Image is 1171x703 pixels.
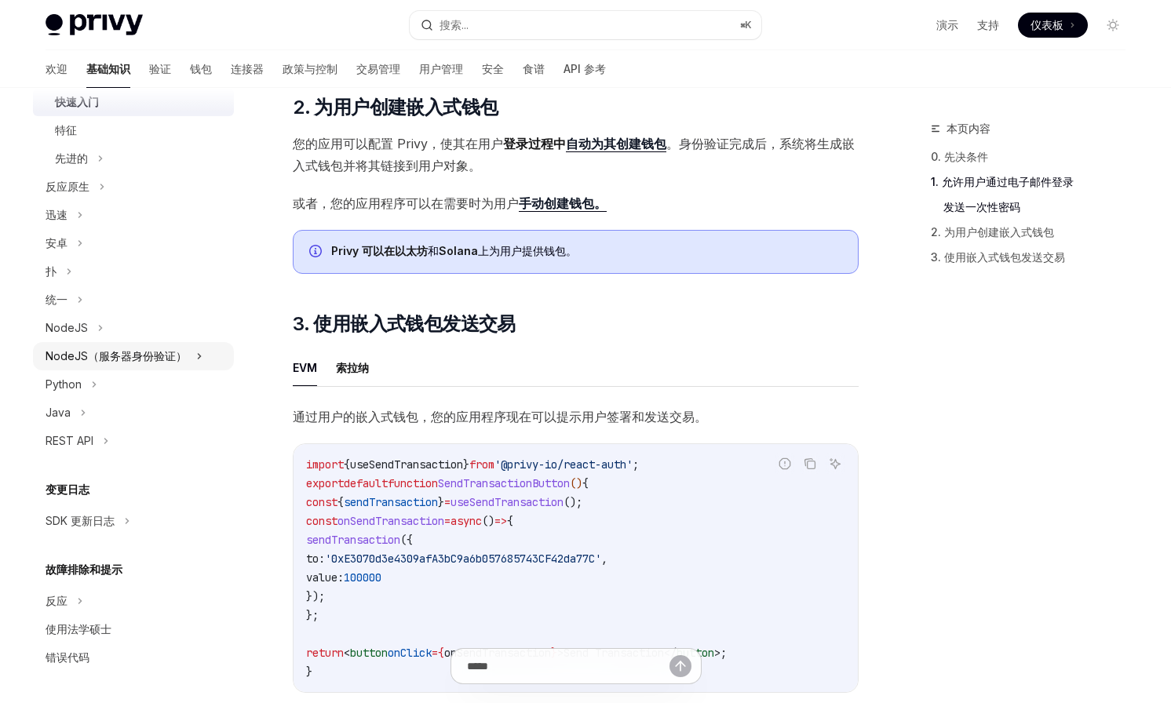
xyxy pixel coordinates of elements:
[306,476,344,490] span: export
[931,245,1138,270] a: 3. 使用嵌入式钱包发送交易
[33,615,234,643] a: 使用法学硕士
[46,349,187,362] font: NodeJS（服务器身份验证）
[977,18,999,31] font: 支持
[293,349,317,386] button: EVM
[46,406,71,419] font: Java
[451,514,482,528] span: async
[356,50,400,88] a: 交易管理
[55,123,77,137] font: 特征
[46,434,93,447] font: REST API
[33,643,234,672] a: 错误代码
[564,50,606,88] a: API 参考
[410,11,761,39] button: 搜索...⌘K
[306,608,319,622] span: };
[633,457,639,472] span: ;
[947,122,990,135] font: 本页内容
[519,195,607,212] a: 手动创建钱包。
[231,62,264,75] font: 连接器
[33,116,234,144] a: 特征
[325,552,601,566] span: '0xE3070d3e4309afA3bC9a6b057685743CF42da77C'
[331,244,428,257] font: Privy 可以在以太坊
[482,514,494,528] span: ()
[428,244,439,257] font: 和
[469,457,494,472] span: from
[46,208,67,221] font: 迅速
[306,533,400,547] span: sendTransaction
[503,136,566,151] font: 登录过程中
[451,495,564,509] span: useSendTransaction
[344,476,388,490] span: default
[936,17,958,33] a: 演示
[46,236,67,250] font: 安卓
[800,453,820,474] button: 复制代码块中的内容
[306,495,337,509] span: const
[943,200,1020,213] font: 发送一次性密码
[601,552,607,566] span: ,
[523,50,545,88] a: 食谱
[936,18,958,31] font: 演示
[591,136,666,151] font: 为其创建钱包
[283,50,337,88] a: 政策与控制
[46,650,89,664] font: 错误代码
[46,514,115,527] font: SDK 更新日志
[86,50,130,88] a: 基础知识
[669,655,691,677] button: 发送消息
[350,457,463,472] span: useSendTransaction
[337,514,444,528] span: onSendTransaction
[46,264,57,278] font: 扑
[544,195,607,211] font: 创建钱包。
[775,453,795,474] button: 报告错误代码
[564,495,582,509] span: ();
[465,136,503,151] font: 在用户
[46,622,111,636] font: 使用法学硕士
[463,457,469,472] span: }
[494,457,633,472] span: '@privy-io/react-auth'
[86,62,130,75] font: 基础知识
[825,453,845,474] button: 询问人工智能
[149,62,171,75] font: 验证
[444,495,451,509] span: =
[149,50,171,88] a: 验证
[388,476,438,490] span: function
[931,250,1065,264] font: 3. 使用嵌入式钱包发送交易
[293,361,317,374] font: EVM
[190,50,212,88] a: 钱包
[46,483,89,496] font: 变更日志
[566,244,577,257] font: 。
[336,349,369,386] button: 索拉纳
[337,495,344,509] span: {
[46,14,143,36] img: 灯光标志
[523,62,545,75] font: 食谱
[438,476,570,490] span: SendTransactionButton
[46,180,89,193] font: 反应原生
[309,245,325,260] svg: 信息
[564,62,606,75] font: API 参考
[46,50,67,88] a: 欢迎
[482,62,504,75] font: 安全
[931,144,1138,169] a: 0. 先决条件
[306,589,325,603] span: });
[46,377,82,391] font: Python
[931,175,1074,188] font: 1. 允许用户通过电子邮件登录
[566,136,591,151] font: 自动
[293,96,498,118] font: 2. 为用户创建嵌入式钱包
[283,62,337,75] font: 政策与控制
[943,195,1138,220] a: 发送一次性密码
[740,19,745,31] font: ⌘
[519,195,544,211] font: 手动
[190,62,212,75] font: 钱包
[46,321,88,334] font: NodeJS
[931,225,1054,239] font: 2. 为用户创建嵌入式钱包
[336,361,369,374] font: 索拉纳
[293,409,707,424] font: 通过用户的嵌入式钱包，您的应用程序现在可以提示用户签署和发送交易。
[1018,13,1088,38] a: 仪表板
[494,514,507,528] span: =>
[344,495,438,509] span: sendTransaction
[482,50,504,88] a: 安全
[570,476,582,490] span: ()
[439,244,478,257] font: Solana
[293,195,431,211] font: 或者，您的应用程序可以
[440,18,469,31] font: 搜索...
[46,293,67,306] font: 统一
[478,244,566,257] font: 上为用户提供钱包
